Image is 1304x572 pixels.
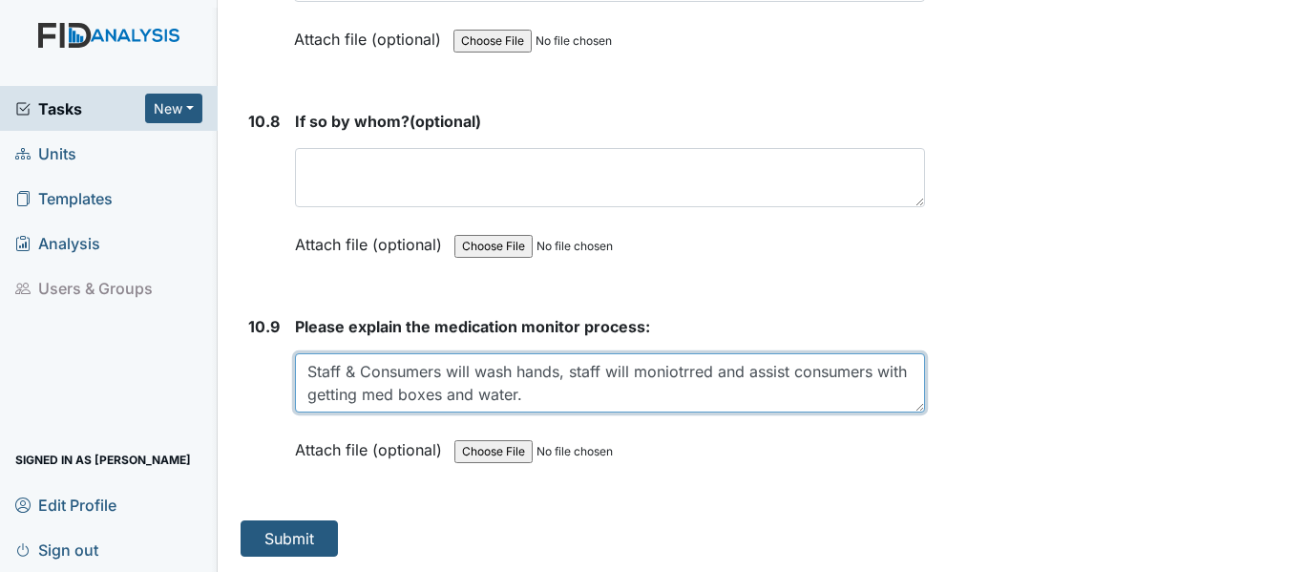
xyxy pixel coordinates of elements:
[15,445,191,475] span: Signed in as [PERSON_NAME]
[295,112,410,131] span: If so by whom?
[15,490,116,519] span: Edit Profile
[248,315,280,338] label: 10.9
[15,183,113,213] span: Templates
[295,110,925,133] strong: (optional)
[295,317,650,336] span: Please explain the medication monitor process:
[15,138,76,168] span: Units
[295,428,450,461] label: Attach file (optional)
[15,535,98,564] span: Sign out
[145,94,202,123] button: New
[241,520,338,557] button: Submit
[248,110,280,133] label: 10.8
[294,17,449,51] label: Attach file (optional)
[15,97,145,120] a: Tasks
[15,228,100,258] span: Analysis
[295,222,450,256] label: Attach file (optional)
